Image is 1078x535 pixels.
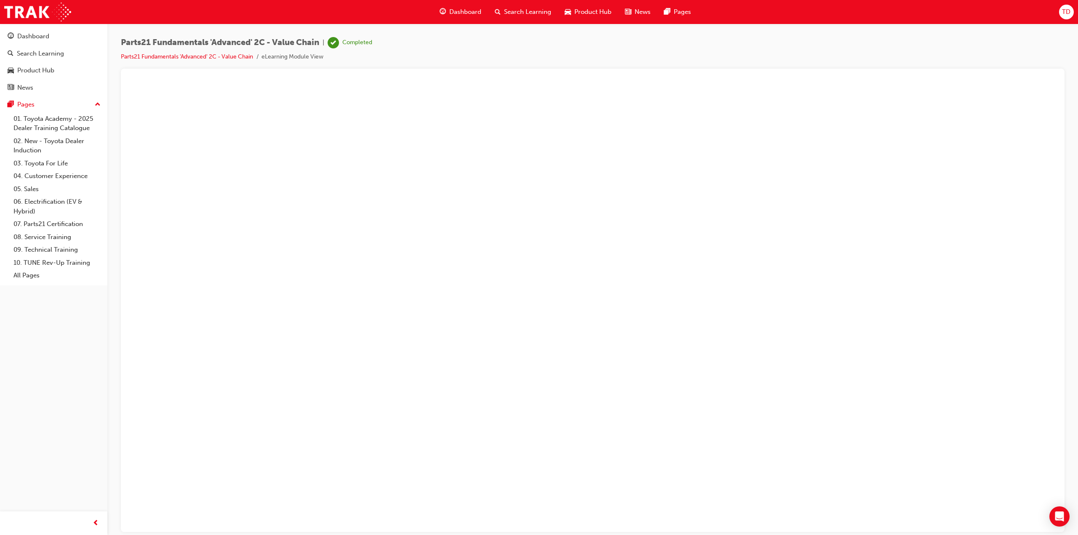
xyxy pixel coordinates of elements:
[10,157,104,170] a: 03. Toyota For Life
[3,97,104,112] button: Pages
[17,100,35,109] div: Pages
[17,66,54,75] div: Product Hub
[17,32,49,41] div: Dashboard
[3,27,104,97] button: DashboardSearch LearningProduct HubNews
[635,7,651,17] span: News
[3,80,104,96] a: News
[625,7,631,17] span: news-icon
[488,3,558,21] a: search-iconSearch Learning
[10,231,104,244] a: 08. Service Training
[1049,506,1070,527] div: Open Intercom Messenger
[121,53,253,60] a: Parts21 Fundamentals 'Advanced' 2C - Value Chain
[10,256,104,269] a: 10. TUNE Rev-Up Training
[10,218,104,231] a: 07. Parts21 Certification
[1062,7,1070,17] span: TD
[504,7,551,17] span: Search Learning
[10,269,104,282] a: All Pages
[495,7,501,17] span: search-icon
[618,3,657,21] a: news-iconNews
[328,37,339,48] span: learningRecordVerb_COMPLETE-icon
[121,38,319,48] span: Parts21 Fundamentals 'Advanced' 2C - Value Chain
[449,7,481,17] span: Dashboard
[664,7,670,17] span: pages-icon
[558,3,618,21] a: car-iconProduct Hub
[261,52,323,62] li: eLearning Module View
[657,3,698,21] a: pages-iconPages
[4,3,71,21] img: Trak
[1059,5,1074,19] button: TD
[93,518,99,529] span: prev-icon
[10,170,104,183] a: 04. Customer Experience
[3,46,104,61] a: Search Learning
[440,7,446,17] span: guage-icon
[674,7,691,17] span: Pages
[8,101,14,109] span: pages-icon
[8,84,14,92] span: news-icon
[10,112,104,135] a: 01. Toyota Academy - 2025 Dealer Training Catalogue
[8,67,14,75] span: car-icon
[565,7,571,17] span: car-icon
[323,38,324,48] span: |
[3,63,104,78] a: Product Hub
[10,135,104,157] a: 02. New - Toyota Dealer Induction
[17,49,64,59] div: Search Learning
[433,3,488,21] a: guage-iconDashboard
[3,29,104,44] a: Dashboard
[8,33,14,40] span: guage-icon
[95,99,101,110] span: up-icon
[10,243,104,256] a: 09. Technical Training
[17,83,33,93] div: News
[10,195,104,218] a: 06. Electrification (EV & Hybrid)
[8,50,13,58] span: search-icon
[10,183,104,196] a: 05. Sales
[342,39,372,47] div: Completed
[574,7,611,17] span: Product Hub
